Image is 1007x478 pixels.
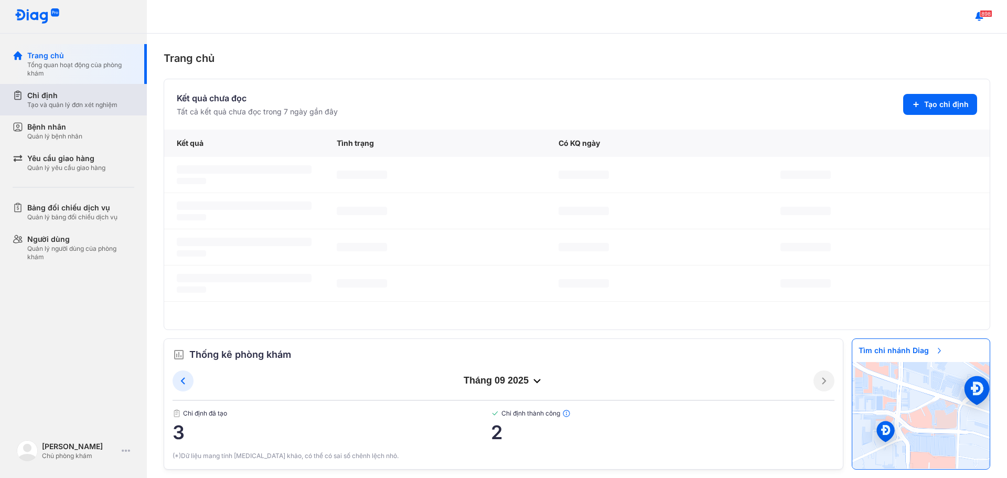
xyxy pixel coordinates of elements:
[780,207,831,215] span: ‌
[27,101,117,109] div: Tạo và quản lý đơn xét nghiệm
[546,130,768,157] div: Có KQ ngày
[491,422,834,443] span: 2
[177,250,206,257] span: ‌
[903,94,977,115] button: Tạo chỉ định
[177,214,206,220] span: ‌
[780,279,831,288] span: ‌
[27,213,117,221] div: Quản lý bảng đối chiếu dịch vụ
[17,440,38,461] img: logo
[173,348,185,361] img: order.5a6da16c.svg
[164,50,990,66] div: Trang chủ
[189,347,291,362] span: Thống kê phòng khám
[559,171,609,179] span: ‌
[780,171,831,179] span: ‌
[177,92,338,104] div: Kết quả chưa đọc
[559,279,609,288] span: ‌
[27,245,134,261] div: Quản lý người dùng của phòng khám
[562,409,571,418] img: info.7e716105.svg
[27,234,134,245] div: Người dùng
[15,8,60,25] img: logo
[337,207,387,215] span: ‌
[27,203,117,213] div: Bảng đối chiếu dịch vụ
[177,107,338,117] div: Tất cả kết quả chưa đọc trong 7 ngày gần đây
[27,122,82,132] div: Bệnh nhân
[27,132,82,141] div: Quản lý bệnh nhân
[924,99,969,110] span: Tạo chỉ định
[42,441,117,452] div: [PERSON_NAME]
[559,207,609,215] span: ‌
[173,422,491,443] span: 3
[491,409,499,418] img: checked-green.01cc79e0.svg
[194,375,813,387] div: tháng 09 2025
[337,171,387,179] span: ‌
[164,130,324,157] div: Kết quả
[173,451,834,461] div: (*)Dữ liệu mang tính [MEDICAL_DATA] khảo, có thể có sai số chênh lệch nhỏ.
[177,178,206,184] span: ‌
[177,238,312,246] span: ‌
[559,243,609,251] span: ‌
[491,409,834,418] span: Chỉ định thành công
[337,279,387,288] span: ‌
[324,130,546,157] div: Tình trạng
[177,274,312,282] span: ‌
[27,61,134,78] div: Tổng quan hoạt động của phòng khám
[173,409,181,418] img: document.50c4cfd0.svg
[27,153,105,164] div: Yêu cầu giao hàng
[780,243,831,251] span: ‌
[337,243,387,251] span: ‌
[177,165,312,174] span: ‌
[27,164,105,172] div: Quản lý yêu cầu giao hàng
[27,50,134,61] div: Trang chủ
[42,452,117,460] div: Chủ phòng khám
[27,90,117,101] div: Chỉ định
[177,201,312,210] span: ‌
[177,286,206,293] span: ‌
[173,409,491,418] span: Chỉ định đã tạo
[852,339,950,362] span: Tìm chi nhánh Diag
[980,10,992,17] span: 898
